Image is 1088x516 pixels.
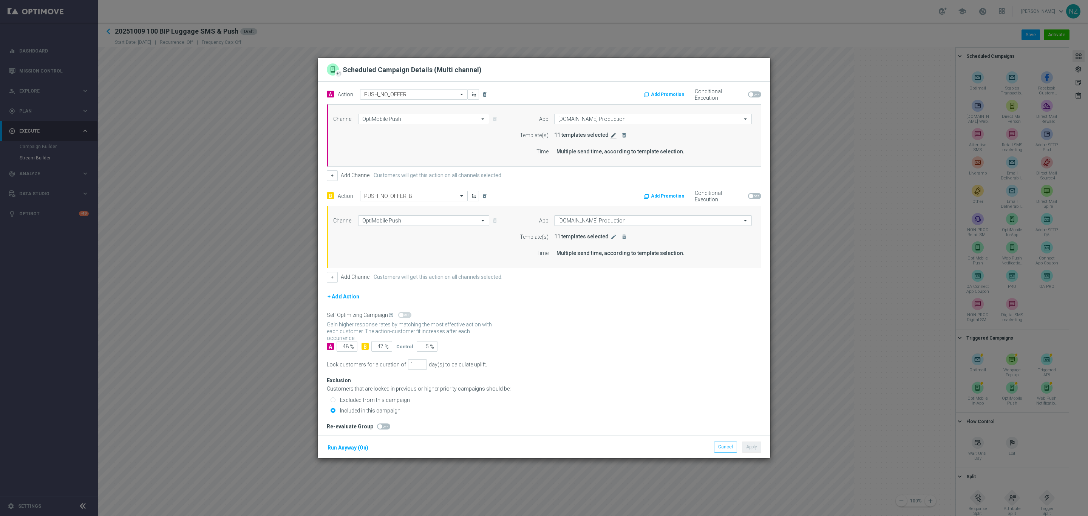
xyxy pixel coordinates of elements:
[341,172,371,179] label: Add Channel
[430,344,434,350] span: %
[327,312,388,318] div: Self Optimizing Campaign
[479,216,487,226] i: arrow_drop_down
[610,233,619,240] button: edit
[327,192,334,199] span: B
[742,114,750,124] i: arrow_drop_down
[390,311,398,319] button: help_outline
[338,397,410,403] label: Excluded from this campaign
[429,362,487,368] div: day(s) to calculate uplift.
[343,65,482,76] h2: Scheduled Campaign Details (Multi channel)
[327,377,377,384] div: Exclusion
[643,90,687,99] button: Add Promotion
[327,386,761,392] div: Customers that are locked in previous or higher priority campaigns should be:
[536,148,549,155] label: Time
[374,172,502,179] label: Customers will get this action on all channels selected.
[327,362,406,368] div: Lock customers for a duration of
[554,233,609,239] span: 11 templates selected
[360,89,468,100] ng-select: PUSH_NO_OFFER
[482,91,488,97] i: delete_forever
[520,234,549,240] label: Template(s)
[620,233,630,240] button: delete_forever
[338,407,400,414] label: Included in this campaign
[479,114,487,124] i: arrow_drop_down
[327,343,334,350] div: A
[610,132,617,138] i: edit
[554,215,752,226] input: Select app
[327,423,373,430] div: Re-evaluate Group
[556,148,752,155] div: Multiple send time, according to template selection.
[327,91,334,97] span: A
[643,192,687,200] button: Add Promotion
[539,218,549,224] label: App
[620,132,630,139] button: delete_forever
[482,193,488,199] i: delete_forever
[554,114,752,124] input: Select app
[520,132,549,139] label: Template(s)
[695,190,745,203] label: Conditional Execution
[338,91,353,98] label: Action
[350,344,354,350] span: %
[327,443,369,453] button: Run Anyway (On)
[358,114,489,124] input: Select channel
[327,321,497,341] p: Gain higher response rates by matching the most effective action with each customer. The action-c...
[338,193,353,199] label: Action
[539,116,549,122] label: App
[536,250,549,256] label: Time
[481,192,490,201] button: delete_forever
[327,170,338,181] button: +
[714,442,737,452] button: Cancel
[396,343,413,350] div: Control
[388,312,394,318] i: help_outline
[610,234,617,240] i: edit
[554,132,609,138] span: 11 templates selected
[333,116,352,122] label: Channel
[481,90,490,99] button: delete_forever
[335,70,342,77] div: +1
[341,274,371,280] label: Add Channel
[333,218,352,224] label: Channel
[742,442,761,452] button: Apply
[385,344,389,350] span: %
[327,292,360,301] button: + Add Action
[610,132,619,139] button: edit
[695,88,745,101] label: Conditional Execution
[374,274,502,280] label: Customers will get this action on all channels selected.
[742,216,750,226] i: arrow_drop_down
[360,191,468,201] ng-select: PUSH_NO_OFFER_B
[556,250,752,256] div: Multiple send time, according to template selection.
[327,272,338,283] button: +
[621,234,627,240] i: delete_forever
[362,343,369,350] div: B
[358,215,489,226] input: Select channel
[621,132,627,138] i: delete_forever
